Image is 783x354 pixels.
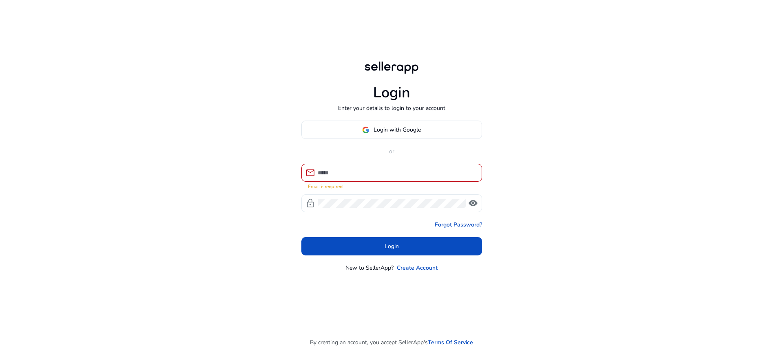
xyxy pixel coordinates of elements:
strong: required [325,183,343,190]
span: Login with Google [374,125,421,134]
h1: Login [373,84,410,101]
a: Forgot Password? [435,220,482,229]
a: Create Account [397,264,438,272]
span: Login [385,242,399,251]
mat-error: Email is [308,182,476,190]
span: mail [305,168,315,178]
button: Login with Google [301,121,482,139]
span: lock [305,198,315,208]
p: or [301,147,482,156]
p: Enter your details to login to your account [338,104,445,112]
p: New to SellerApp? [345,264,394,272]
span: visibility [468,198,478,208]
img: google-logo.svg [362,126,369,134]
button: Login [301,237,482,255]
a: Terms Of Service [428,338,473,347]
